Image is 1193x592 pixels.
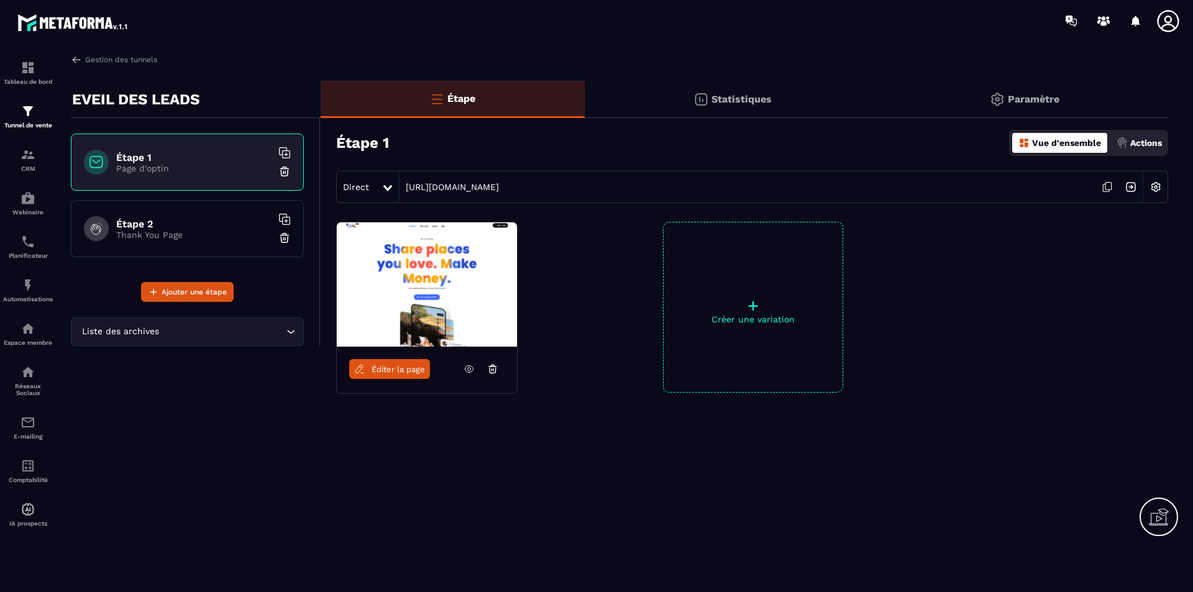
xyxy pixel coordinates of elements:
img: formation [21,104,35,119]
img: image [337,222,517,347]
img: email [21,415,35,430]
span: Liste des archives [79,325,162,339]
p: Tableau de bord [3,78,53,85]
span: Ajouter une étape [162,286,227,298]
a: [URL][DOMAIN_NAME] [400,182,499,192]
p: Actions [1130,138,1162,148]
img: automations [21,321,35,336]
img: logo [17,11,129,34]
p: Vue d'ensemble [1032,138,1101,148]
p: Webinaire [3,209,53,216]
img: scheduler [21,234,35,249]
img: trash [278,232,291,244]
img: trash [278,165,291,178]
img: social-network [21,365,35,380]
h3: Étape 1 [336,134,389,152]
a: automationsautomationsEspace membre [3,312,53,355]
a: Gestion des tunnels [71,54,157,65]
p: Automatisations [3,296,53,303]
img: bars-o.4a397970.svg [429,91,444,106]
span: Éditer la page [372,365,425,374]
img: formation [21,60,35,75]
a: social-networksocial-networkRéseaux Sociaux [3,355,53,406]
p: Page d'optin [116,163,272,173]
img: setting-w.858f3a88.svg [1144,175,1168,199]
div: Search for option [71,317,304,346]
a: accountantaccountantComptabilité [3,449,53,493]
a: automationsautomationsWebinaire [3,181,53,225]
p: Planificateur [3,252,53,259]
img: arrow [71,54,82,65]
a: formationformationTableau de bord [3,51,53,94]
h6: Étape 1 [116,152,272,163]
p: Paramètre [1008,93,1059,105]
p: Réseaux Sociaux [3,383,53,396]
p: Tunnel de vente [3,122,53,129]
span: Direct [343,182,369,192]
input: Search for option [162,325,283,339]
img: dashboard-orange.40269519.svg [1018,137,1030,148]
img: accountant [21,458,35,473]
button: Ajouter une étape [141,282,234,302]
img: arrow-next.bcc2205e.svg [1119,175,1143,199]
a: formationformationCRM [3,138,53,181]
img: automations [21,502,35,517]
h6: Étape 2 [116,218,272,230]
a: automationsautomationsAutomatisations [3,268,53,312]
a: Éditer la page [349,359,430,379]
p: + [664,297,843,314]
p: E-mailing [3,433,53,440]
img: automations [21,278,35,293]
p: CRM [3,165,53,172]
p: Étape [447,93,475,104]
img: actions.d6e523a2.png [1117,137,1128,148]
img: automations [21,191,35,206]
p: EVEIL DES LEADS [72,87,199,112]
p: Statistiques [711,93,772,105]
a: emailemailE-mailing [3,406,53,449]
a: schedulerschedulerPlanificateur [3,225,53,268]
p: Espace membre [3,339,53,346]
img: setting-gr.5f69749f.svg [990,92,1005,107]
p: Thank You Page [116,230,272,240]
p: IA prospects [3,520,53,527]
a: formationformationTunnel de vente [3,94,53,138]
p: Créer une variation [664,314,843,324]
img: stats.20deebd0.svg [693,92,708,107]
img: formation [21,147,35,162]
p: Comptabilité [3,476,53,483]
